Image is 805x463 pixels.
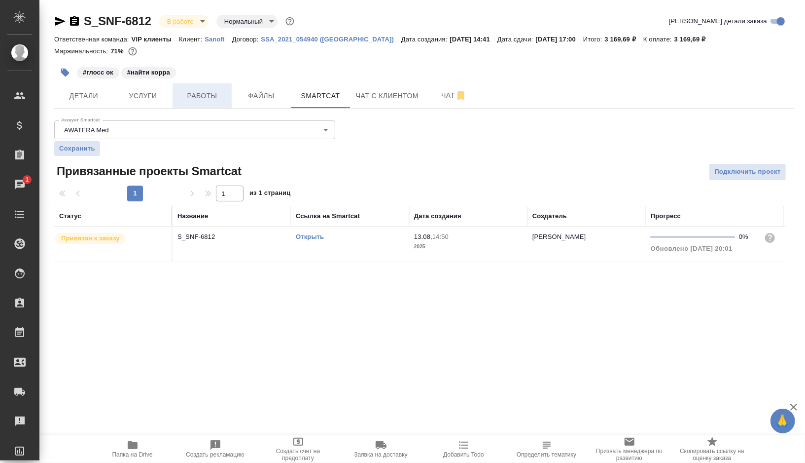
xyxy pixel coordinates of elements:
[249,187,291,201] span: из 1 страниц
[91,435,174,463] button: Папка на Drive
[59,211,81,221] div: Статус
[674,36,713,43] p: 3 169,69 ₽
[177,232,286,242] p: S_SNF-6812
[422,435,505,463] button: Добавить Todo
[709,163,786,181] button: Подключить проект
[216,15,278,28] div: В работе
[69,15,80,27] button: Скопировать ссылку
[61,233,120,243] p: Привязан к заказу
[54,15,66,27] button: Скопировать ссылку для ЯМессенджера
[186,451,245,458] span: Создать рекламацию
[414,233,432,240] p: 13.08,
[132,36,179,43] p: VIP клиенты
[535,36,583,43] p: [DATE] 17:00
[401,36,450,43] p: Дата создания:
[532,211,567,221] div: Создатель
[127,68,170,77] p: #найти корра
[643,36,674,43] p: К оплате:
[205,36,232,43] p: Sanofi
[583,36,604,43] p: Итого:
[714,166,781,178] span: Подключить проект
[296,233,324,240] a: Открыть
[60,90,107,102] span: Детали
[651,245,733,252] span: Обновлено [DATE] 20:01
[354,451,407,458] span: Заявка на доставку
[119,90,167,102] span: Услуги
[164,17,197,26] button: В работе
[297,90,344,102] span: Smartcat
[178,90,226,102] span: Работы
[414,242,523,252] p: 2025
[450,36,497,43] p: [DATE] 14:41
[126,45,139,58] button: 754.96 RUB;
[54,141,100,156] button: Сохранить
[84,14,151,28] a: S_SNF-6812
[677,448,748,462] span: Скопировать ссылку на оценку заказа
[505,435,588,463] button: Определить тематику
[455,90,467,102] svg: Отписаться
[59,144,95,154] span: Сохранить
[54,36,132,43] p: Ответственная команда:
[432,233,449,240] p: 14:50
[54,47,110,55] p: Маржинальность:
[356,90,419,102] span: Чат с клиентом
[110,47,126,55] p: 71%
[594,448,665,462] span: Призвать менеджера по развитию
[263,448,334,462] span: Создать счет на предоплату
[532,233,586,240] p: [PERSON_NAME]
[739,232,756,242] div: 0%
[261,36,401,43] p: SSA_2021_054940 ([GEOGRAPHIC_DATA])
[232,36,261,43] p: Договор:
[54,62,76,83] button: Добавить тэг
[174,435,257,463] button: Создать рекламацию
[588,435,671,463] button: Призвать менеджера по развитию
[414,211,461,221] div: Дата создания
[61,126,112,134] button: AWATERA Med
[283,15,296,28] button: Доп статусы указывают на важность/срочность заказа
[205,35,232,43] a: Sanofi
[2,172,37,197] a: 1
[671,435,754,463] button: Скопировать ссылку на оценку заказа
[257,435,340,463] button: Создать счет на предоплату
[159,15,209,28] div: В работе
[443,451,484,458] span: Добавить Todo
[296,211,360,221] div: Ссылка на Smartcat
[605,36,644,43] p: 3 169,69 ₽
[770,409,795,433] button: 🙏
[112,451,153,458] span: Папка на Drive
[517,451,576,458] span: Определить тематику
[651,211,681,221] div: Прогресс
[238,90,285,102] span: Файлы
[177,211,208,221] div: Название
[430,89,478,102] span: Чат
[497,36,535,43] p: Дата сдачи:
[774,411,791,431] span: 🙏
[76,68,120,76] span: глосс ок
[54,120,335,139] div: AWATERA Med
[19,175,35,185] span: 1
[221,17,266,26] button: Нормальный
[83,68,113,77] p: #глосс ок
[261,35,401,43] a: SSA_2021_054940 ([GEOGRAPHIC_DATA])
[54,163,242,179] span: Привязанные проекты Smartcat
[669,16,767,26] span: [PERSON_NAME] детали заказа
[340,435,422,463] button: Заявка на доставку
[120,68,177,76] span: найти корра
[179,36,205,43] p: Клиент:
